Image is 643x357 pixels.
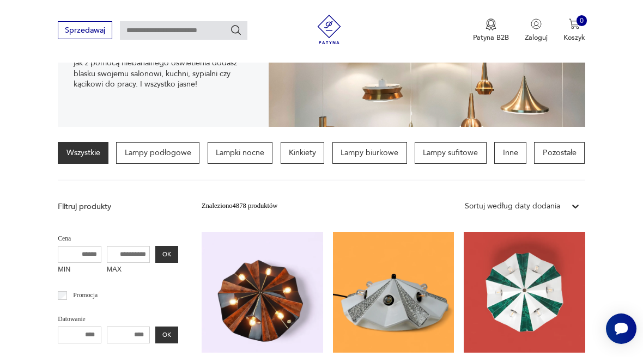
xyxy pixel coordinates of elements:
[494,142,526,164] a: Inne
[332,142,407,164] a: Lampy biurkowe
[563,33,585,42] p: Koszyk
[606,313,636,344] iframe: Smartsupp widget button
[486,19,496,30] img: Ikona medalu
[58,263,101,278] label: MIN
[531,19,542,29] img: Ikonka użytkownika
[58,28,112,34] a: Sprzedawaj
[58,314,178,325] p: Datowanie
[415,142,487,164] a: Lampy sufitowe
[525,19,548,42] button: Zaloguj
[58,201,178,212] p: Filtruj produkty
[473,33,509,42] p: Patyna B2B
[569,19,580,29] img: Ikona koszyka
[107,263,150,278] label: MAX
[74,36,253,90] p: Stojące czy wiszące, biurkowe czy ścienne – lampy retro to niepowtarzalna dekoracja. Przekonaj si...
[534,142,585,164] a: Pozostałe
[525,33,548,42] p: Zaloguj
[208,142,273,164] a: Lampki nocne
[230,24,242,36] button: Szukaj
[58,142,108,164] a: Wszystkie
[311,15,348,44] img: Patyna - sklep z meblami i dekoracjami vintage
[155,246,178,263] button: OK
[281,142,325,164] a: Kinkiety
[155,327,178,344] button: OK
[473,19,509,42] a: Ikona medaluPatyna B2B
[58,21,112,39] button: Sprzedawaj
[116,142,199,164] a: Lampy podłogowe
[58,233,178,244] p: Cena
[577,15,587,26] div: 0
[465,201,560,212] div: Sortuj według daty dodania
[473,19,509,42] button: Patyna B2B
[73,290,98,301] p: Promocja
[202,201,278,212] div: Znaleziono 4878 produktów
[563,19,585,42] button: 0Koszyk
